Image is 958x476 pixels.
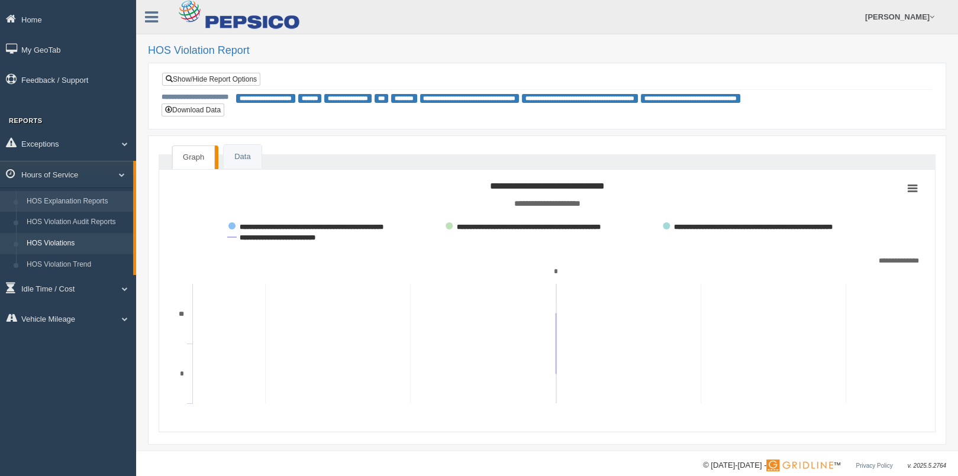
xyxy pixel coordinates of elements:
div: © [DATE]-[DATE] - ™ [703,459,946,472]
a: HOS Violation Trend [21,254,133,276]
a: HOS Violation Audit Reports [21,212,133,233]
a: Data [224,145,261,169]
a: Privacy Policy [856,462,892,469]
a: Graph [172,145,215,170]
span: v. 2025.5.2764 [908,462,946,469]
img: Gridline [766,459,833,471]
a: Show/Hide Report Options [162,73,260,86]
button: Download Data [162,103,224,116]
a: HOS Explanation Reports [21,191,133,212]
h2: HOS Violation Report [148,45,946,57]
a: HOS Violations [21,233,133,254]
